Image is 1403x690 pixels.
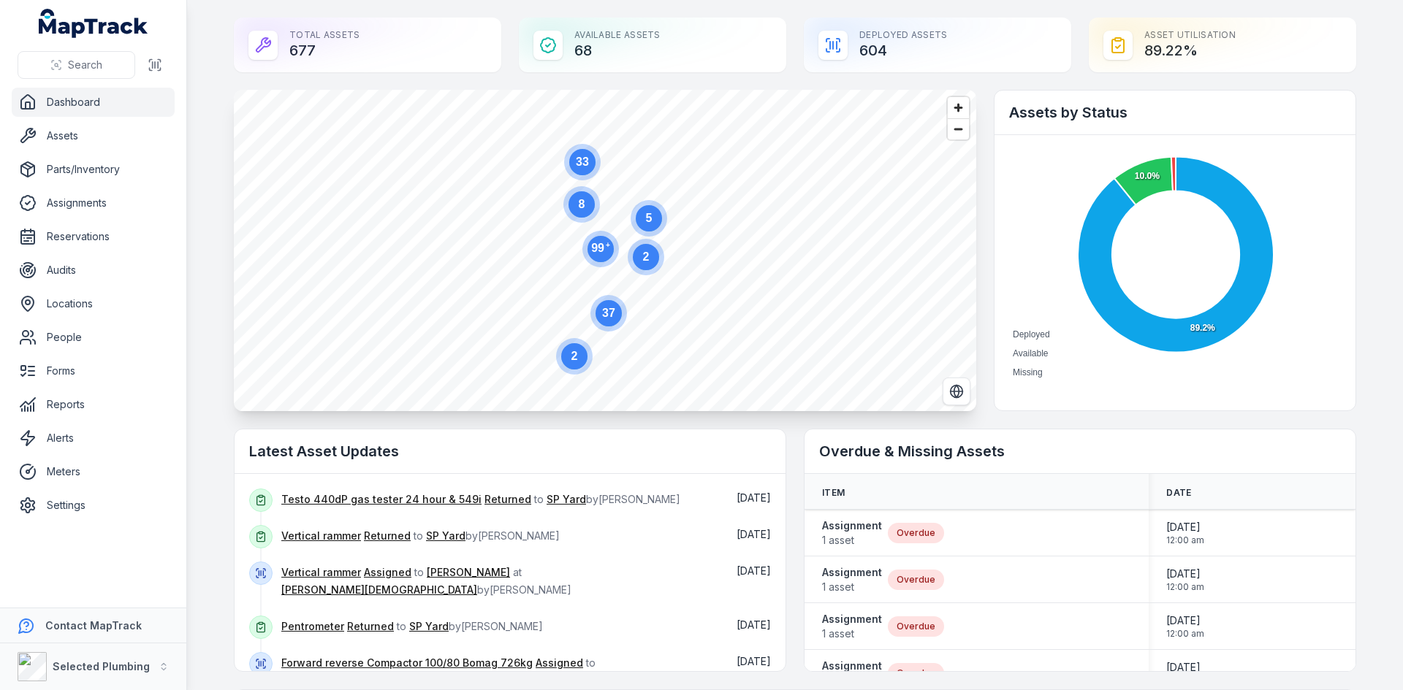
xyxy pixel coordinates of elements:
a: Audits [12,256,175,285]
a: Alerts [12,423,175,453]
a: Assignments [12,188,175,218]
time: 9/19/2025, 12:00:00 AM [1166,567,1204,593]
div: Overdue [888,523,944,543]
div: Overdue [888,570,944,590]
a: Meters [12,457,175,486]
span: to by [PERSON_NAME] [281,493,680,505]
text: 5 [646,212,653,224]
a: SP Yard [426,529,465,543]
h2: Latest Asset Updates [249,441,771,461]
a: Pentrometer [281,619,344,634]
span: [DATE] [1166,567,1204,581]
span: Available [1013,348,1048,359]
a: Returned [484,492,531,507]
span: [DATE] [737,528,771,540]
a: Assigned [364,565,411,580]
span: 1 asset [822,533,882,548]
span: [DATE] [1166,613,1204,628]
a: Testo 440dP gas tester 24 hour & 549i [281,492,482,507]
span: to by [PERSON_NAME] [281,656,596,686]
span: [DATE] [737,491,771,504]
a: MapTrack [39,9,148,38]
a: [PERSON_NAME][DEMOGRAPHIC_DATA] [281,583,477,597]
time: 9/30/2025, 12:00:00 AM [1166,660,1204,686]
button: Search [18,51,135,79]
a: Dashboard [12,88,175,117]
a: Assigned [536,656,583,670]
time: 10/9/2025, 2:58:28 PM [737,618,771,631]
button: Zoom out [948,118,969,139]
tspan: + [606,241,610,249]
a: Assignment1 asset [822,518,882,548]
a: Assignment [822,659,882,688]
button: Switch to Satellite View [943,377,970,405]
a: People [12,323,175,352]
button: Zoom in [948,97,969,118]
div: Overdue [888,616,944,637]
span: [DATE] [737,564,771,577]
span: [DATE] [1166,660,1204,675]
a: Parts/Inventory [12,155,175,184]
span: 12:00 am [1166,581,1204,593]
a: Reports [12,390,175,419]
span: to by [PERSON_NAME] [281,620,543,632]
time: 9/30/2025, 12:00:00 AM [1166,613,1204,640]
a: SP Yard [547,492,586,507]
span: [DATE] [1166,520,1204,534]
a: Reservations [12,222,175,251]
a: Assets [12,121,175,150]
span: 12:00 am [1166,534,1204,546]
span: to at by [PERSON_NAME] [281,566,571,596]
time: 10/9/2025, 3:35:30 PM [737,564,771,577]
text: 33 [576,156,589,168]
strong: Contact MapTrack [45,619,142,632]
span: 12:00 am [1166,628,1204,640]
span: Missing [1013,367,1043,377]
a: Assignment1 asset [822,565,882,594]
text: 8 [579,198,585,210]
strong: Selected Plumbing [53,660,150,672]
h2: Overdue & Missing Assets [819,441,1341,461]
span: to by [PERSON_NAME] [281,529,560,542]
time: 10/10/2025, 8:26:39 AM [737,491,771,504]
div: Overdue [888,663,944,683]
span: Deployed [1013,329,1050,340]
a: Returned [364,529,411,543]
a: Locations [12,289,175,318]
span: Search [68,58,102,72]
time: 10/9/2025, 1:05:27 PM [737,655,771,667]
strong: Assignment [822,518,882,533]
strong: Assignment [822,612,882,626]
text: 37 [602,307,615,319]
time: 9/30/2025, 12:00:00 AM [1166,520,1204,546]
span: Date [1166,487,1191,499]
span: 1 asset [822,580,882,594]
a: Assignment1 asset [822,612,882,641]
a: Forms [12,356,175,386]
strong: Assignment [822,565,882,580]
a: Vertical rammer [281,529,361,543]
canvas: Map [234,90,976,411]
text: 2 [571,350,578,362]
span: Item [822,487,845,499]
a: Forward reverse Compactor 100/80 Bomag 726kg [281,656,533,670]
strong: Assignment [822,659,882,673]
a: SP Yard [409,619,449,634]
text: 99 [591,241,610,254]
span: [DATE] [737,655,771,667]
span: 1 asset [822,626,882,641]
time: 10/9/2025, 3:35:47 PM [737,528,771,540]
a: [PERSON_NAME] [427,565,510,580]
text: 2 [643,250,650,263]
h2: Assets by Status [1009,102,1341,123]
a: Settings [12,491,175,520]
a: Returned [347,619,394,634]
span: [DATE] [737,618,771,631]
a: Vertical rammer [281,565,361,580]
